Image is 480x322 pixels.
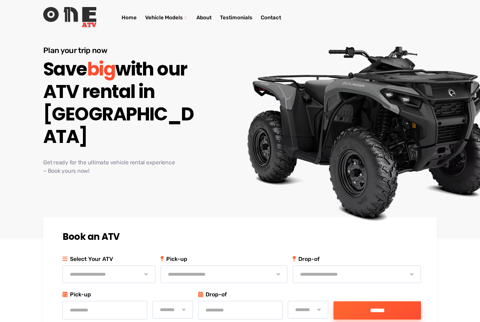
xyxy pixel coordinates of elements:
[43,158,205,175] p: Get ready for the ultimate vehicle rental experience – Book yours now!
[63,255,155,264] p: Select Your ATV
[216,4,257,32] a: Testimonials
[43,46,205,55] h3: Plan your trip now
[63,231,421,242] h2: Book an ATV
[198,290,329,299] p: Drop-of
[63,290,193,299] p: Pick-up
[117,4,141,32] a: Home
[192,4,216,32] a: About
[141,4,192,32] a: Vehicle Models
[293,255,421,264] span: Drop-of
[257,4,285,32] a: Contact
[87,58,115,80] span: big
[43,58,205,148] h2: Save with our ATV rental in [GEOGRAPHIC_DATA]
[161,255,287,264] span: Pick-up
